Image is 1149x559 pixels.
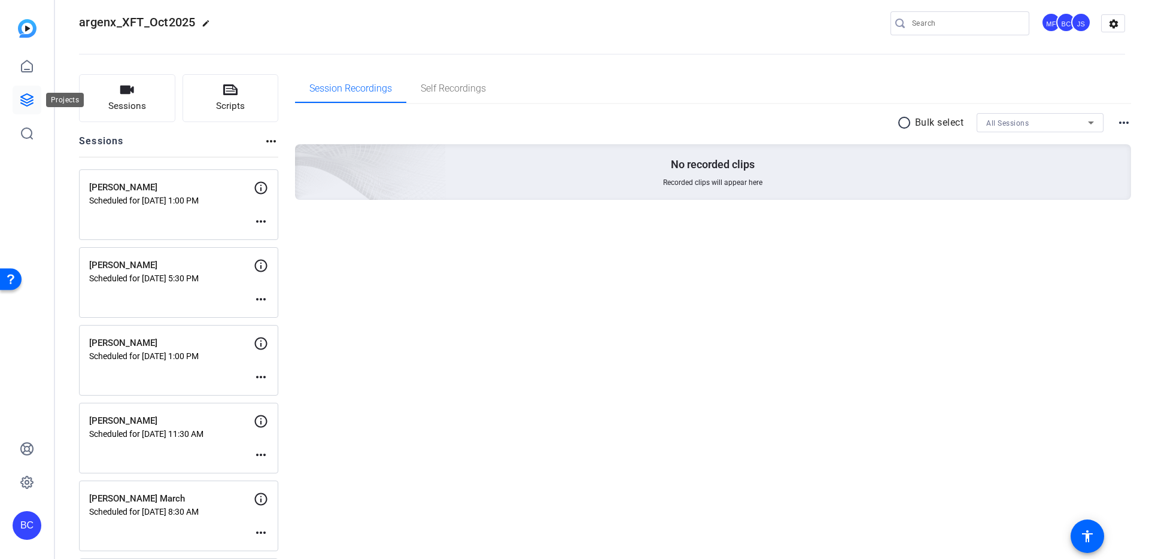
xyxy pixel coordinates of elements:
span: Session Recordings [309,84,392,93]
p: [PERSON_NAME] [89,336,254,350]
h2: Sessions [79,134,124,157]
button: Scripts [183,74,279,122]
mat-icon: more_horiz [264,134,278,148]
div: BC [13,511,41,540]
ngx-avatar: Judy Spier [1071,13,1092,34]
img: blue-gradient.svg [18,19,37,38]
p: [PERSON_NAME] March [89,492,254,506]
p: No recorded clips [671,157,755,172]
p: Scheduled for [DATE] 11:30 AM [89,429,254,439]
span: Scripts [216,99,245,113]
img: embarkstudio-empty-session.png [161,26,446,285]
div: Projects [46,93,84,107]
mat-icon: more_horiz [254,292,268,306]
mat-icon: more_horiz [1117,116,1131,130]
span: Self Recordings [421,84,486,93]
p: Scheduled for [DATE] 8:30 AM [89,507,254,517]
mat-icon: more_horiz [254,214,268,229]
mat-icon: radio_button_unchecked [897,116,915,130]
ngx-avatar: Mandy Fernandez [1041,13,1062,34]
div: JS [1071,13,1091,32]
mat-icon: more_horiz [254,525,268,540]
span: Sessions [108,99,146,113]
span: All Sessions [986,119,1029,127]
p: Scheduled for [DATE] 1:00 PM [89,196,254,205]
p: Scheduled for [DATE] 5:30 PM [89,274,254,283]
p: Scheduled for [DATE] 1:00 PM [89,351,254,361]
mat-icon: more_horiz [254,448,268,462]
div: MF [1041,13,1061,32]
mat-icon: edit [202,19,216,34]
input: Search [912,16,1020,31]
span: argenx_XFT_Oct2025 [79,15,196,29]
mat-icon: accessibility [1080,529,1095,543]
button: Sessions [79,74,175,122]
span: Recorded clips will appear here [663,178,762,187]
p: Bulk select [915,116,964,130]
p: [PERSON_NAME] [89,259,254,272]
p: [PERSON_NAME] [89,414,254,428]
mat-icon: more_horiz [254,370,268,384]
ngx-avatar: Brian Curp [1056,13,1077,34]
mat-icon: settings [1102,15,1126,33]
p: [PERSON_NAME] [89,181,254,195]
div: BC [1056,13,1076,32]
